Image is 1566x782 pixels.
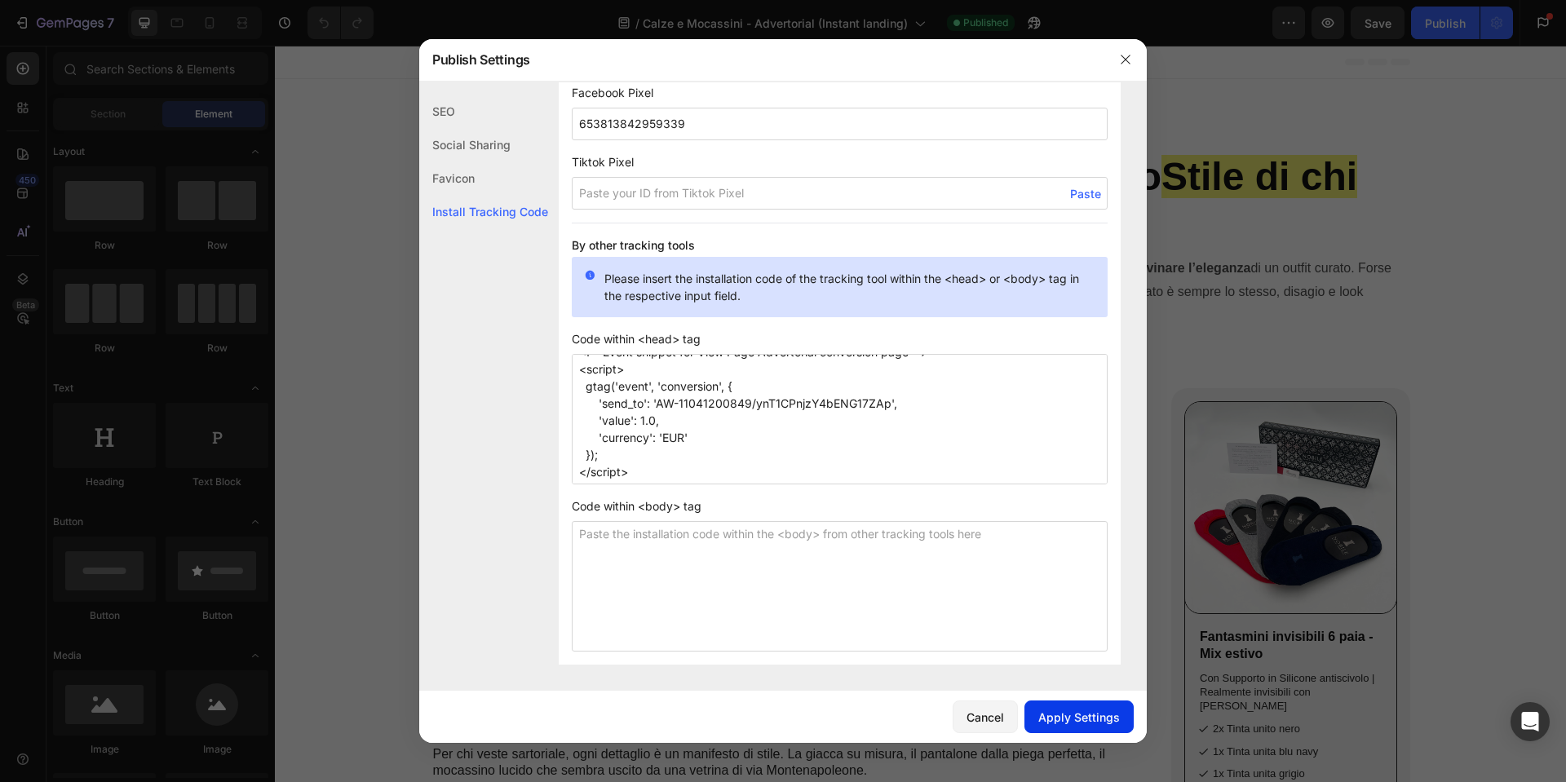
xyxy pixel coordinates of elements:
[604,270,1095,304] p: Please insert the installation code of the tracking tool within the <head> or <body> tag in the r...
[419,38,1104,81] div: Publish Settings
[910,356,1121,568] a: Fantasmini invisibili 6 paia - Mix estivo
[572,236,1108,254] h3: By other tracking tools
[157,322,847,595] img: gempages_578862312174125953-3fa1fd50-8b29-45c1-940d-242c2a1b6e78.jpg
[157,616,847,689] h2: Perché il 90% degli Outfit con Mocassini Viene Rovinato da Questo Errore
[419,161,548,195] div: Favicon
[158,109,1083,203] span: Stile di chi indossa i Mocassini
[424,215,976,229] strong: Basta un fantasmino che spunta o un calzino sportivo fuori posto per rovinare l’eleganza
[923,581,1108,619] h1: Fantasmini invisibili 6 paia - Mix estivo
[1070,185,1101,202] span: Paste
[572,108,1108,140] input: Paste your ID from Facebook Pixel
[419,195,548,228] div: Install Tracking Code
[925,626,1107,668] p: Con Supporto in Silicone antiscivolo | Realmente invisibili con [PERSON_NAME]
[938,675,1043,691] p: 2x Tinta unito nero
[158,285,229,299] strong: Pubblicato:
[572,84,1108,101] span: Facebook Pixel
[967,709,1004,726] div: Cancel
[953,700,1018,733] button: Cancel
[1024,700,1134,733] button: Apply Settings
[1511,702,1550,741] div: Open Intercom Messenger
[1038,709,1120,726] div: Apply Settings
[157,104,1135,210] h1: Come queste Calze stanno Salvando lo
[158,211,1134,281] p: Indossare mocassini con stile è un’arte sottile. di un outfit curato. Forse hai già provato soluz...
[572,177,1108,210] input: Paste your ID from Tiktok Pixel
[157,54,254,104] img: gempages_578862312174125953-536647e3-c5f1-4f41-ad83-33c08b80ab4a.png
[419,128,548,161] div: Social Sharing
[572,497,1108,515] span: Code within <body> tag
[938,698,1043,714] p: 1x Tinta unita blu navy
[419,95,548,128] div: SEO
[572,330,1108,347] span: Code within <head> tag
[158,285,1134,301] p: [DATE]
[572,153,1108,170] span: Tiktok Pixel
[938,720,1043,736] p: 1x Tinta unita grigio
